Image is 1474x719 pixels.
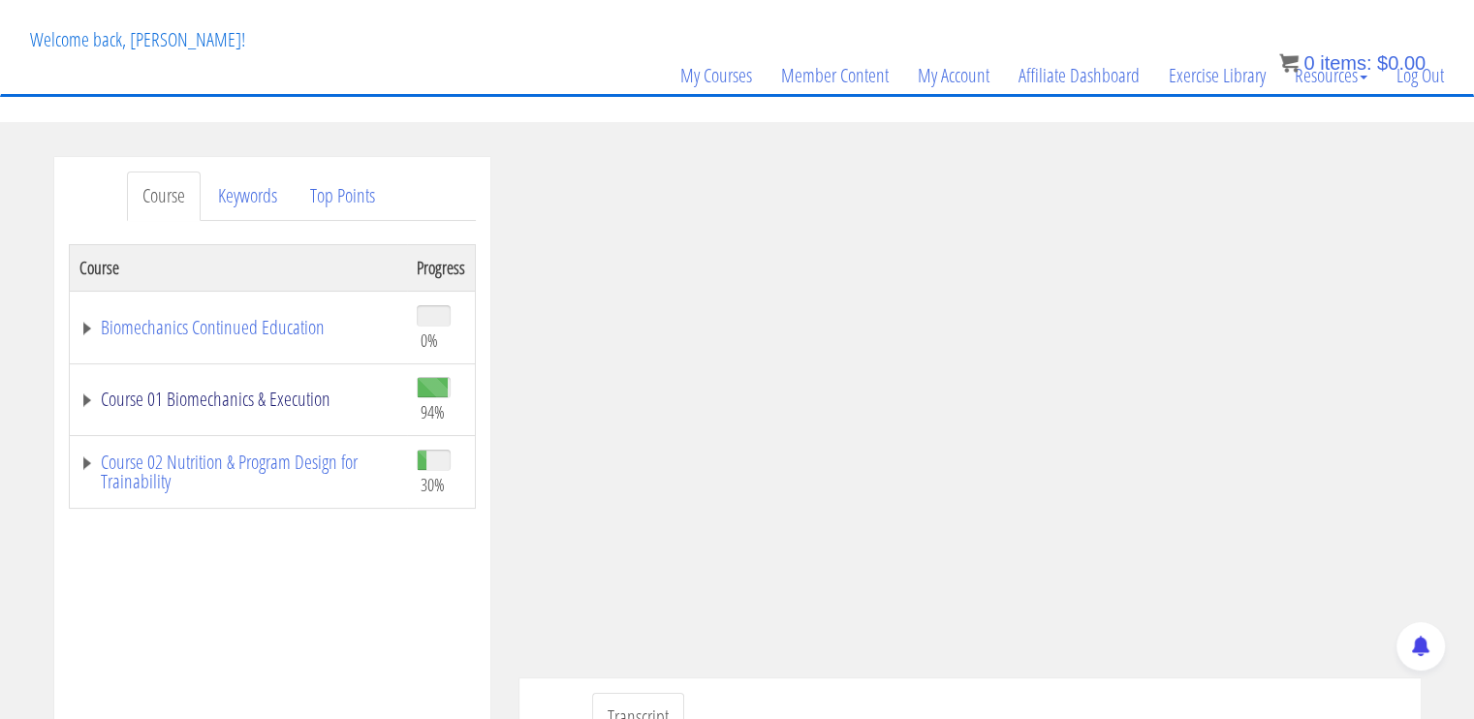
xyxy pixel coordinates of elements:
[203,172,293,221] a: Keywords
[407,244,476,291] th: Progress
[79,390,397,409] a: Course 01 Biomechanics & Execution
[1004,29,1154,122] a: Affiliate Dashboard
[1320,52,1371,74] span: items:
[1377,52,1388,74] span: $
[1154,29,1280,122] a: Exercise Library
[79,453,397,491] a: Course 02 Nutrition & Program Design for Trainability
[666,29,767,122] a: My Courses
[1280,29,1382,122] a: Resources
[1382,29,1458,122] a: Log Out
[16,1,260,78] p: Welcome back, [PERSON_NAME]!
[1279,53,1299,73] img: icon11.png
[69,244,407,291] th: Course
[1279,52,1426,74] a: 0 items: $0.00
[421,329,438,351] span: 0%
[903,29,1004,122] a: My Account
[1303,52,1314,74] span: 0
[767,29,903,122] a: Member Content
[421,401,445,422] span: 94%
[295,172,391,221] a: Top Points
[1377,52,1426,74] bdi: 0.00
[421,474,445,495] span: 30%
[127,172,201,221] a: Course
[79,318,397,337] a: Biomechanics Continued Education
